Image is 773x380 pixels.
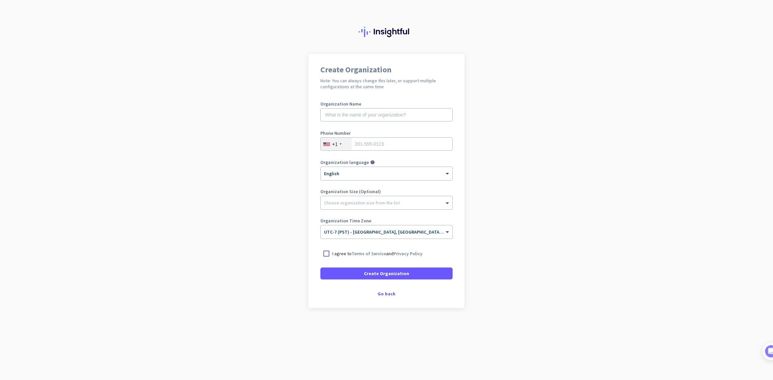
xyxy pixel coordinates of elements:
[320,108,453,121] input: What is the name of your organization?
[320,131,453,135] label: Phone Number
[364,270,409,277] span: Create Organization
[320,267,453,279] button: Create Organization
[352,251,386,257] a: Terms of Service
[320,218,453,223] label: Organization Time Zone
[332,141,338,147] div: +1
[393,251,422,257] a: Privacy Policy
[370,160,375,165] i: help
[320,291,453,296] div: Go back
[320,137,453,151] input: 201-555-0123
[320,189,453,194] label: Organization Size (Optional)
[320,160,369,165] label: Organization language
[320,66,453,74] h1: Create Organization
[320,78,453,90] h2: Note: You can always change this later, or support multiple configurations at the same time
[359,27,414,37] img: Insightful
[320,102,453,106] label: Organization Name
[332,250,422,257] p: I agree to and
